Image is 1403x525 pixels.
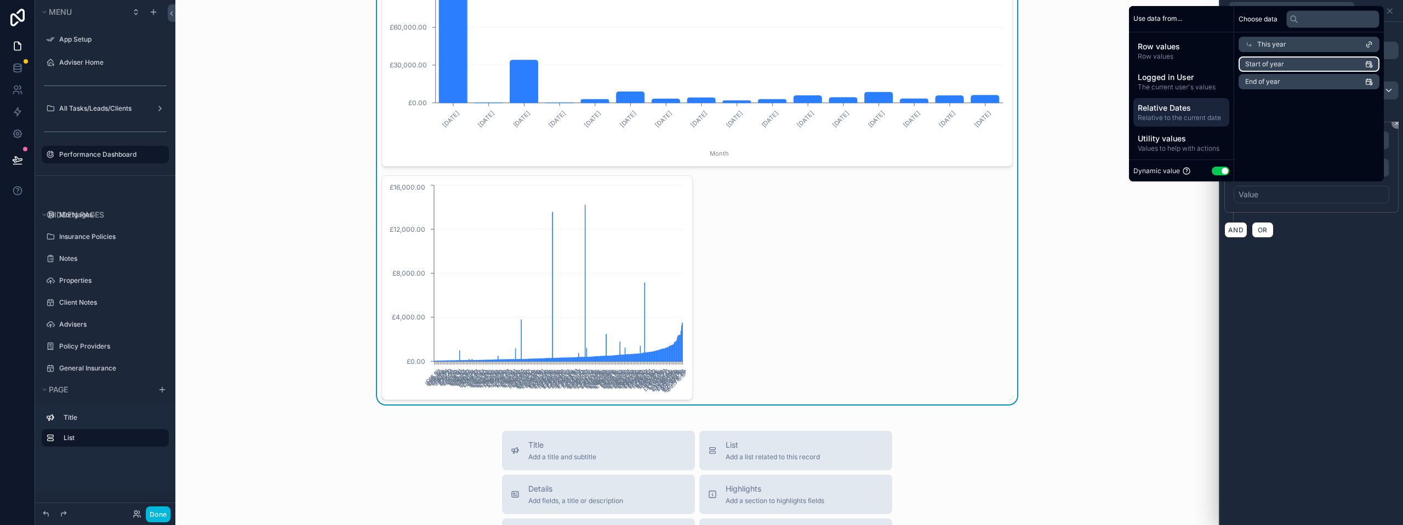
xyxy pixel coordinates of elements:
[476,109,496,129] text: [DATE]
[726,453,820,461] span: Add a list related to this record
[618,109,638,129] text: [DATE]
[1133,14,1182,23] span: Use data from...
[392,313,425,321] tspan: £4,000.00
[390,61,427,69] tspan: £30,000.00
[726,440,820,450] span: List
[1133,167,1180,175] span: Dynamic value
[1138,102,1225,113] span: Relative Dates
[59,364,162,373] label: General Insurance
[699,475,892,514] button: HighlightsAdd a section to highlights fields
[390,23,427,31] tspan: £60,000.00
[528,497,623,505] span: Add fields, a title or description
[1129,32,1234,160] div: scrollable content
[49,385,68,394] span: Page
[408,99,427,107] tspan: £0.00
[64,433,160,442] label: List
[59,58,162,67] label: Adviser Home
[866,109,886,129] text: [DATE]
[1138,133,1225,144] span: Utility values
[1234,5,1261,16] span: Series 1
[831,109,851,129] text: [DATE]
[1138,52,1225,61] span: Row values
[59,320,162,329] label: Advisers
[902,109,922,129] text: [DATE]
[1138,41,1225,52] span: Row values
[1224,222,1247,238] button: AND
[937,109,957,129] text: [DATE]
[528,453,596,461] span: Add a title and subtitle
[49,7,72,16] span: Menu
[699,431,892,470] button: ListAdd a list related to this record
[1239,15,1277,24] span: Choose data
[59,210,162,219] label: Mortgages
[654,109,674,129] text: [DATE]
[973,109,993,129] text: [DATE]
[59,342,162,351] label: Policy Providers
[583,109,602,129] text: [DATE]
[59,150,162,159] label: Performance Dashboard
[726,483,824,494] span: Highlights
[689,109,709,129] text: [DATE]
[441,109,460,129] text: [DATE]
[725,109,744,129] text: [DATE]
[1138,83,1225,92] span: The current user's values
[59,104,147,113] label: All Tasks/Leads/Clients
[39,382,151,397] button: Page
[664,368,690,393] text: £3,515.68
[1257,40,1286,49] span: This year
[389,182,686,393] div: chart
[502,431,695,470] button: TitleAdd a title and subtitle
[59,276,162,285] label: Properties
[59,298,162,307] label: Client Notes
[35,404,175,458] div: scrollable content
[146,506,170,522] button: Done
[59,232,162,241] label: Insurance Policies
[1256,226,1270,234] span: OR
[390,225,425,233] tspan: £12,000.00
[502,475,695,514] button: DetailsAdd fields, a title or description
[390,183,425,191] tspan: £16,000.00
[1252,222,1274,238] button: OR
[1229,2,1355,20] button: Series 1
[795,109,815,129] text: [DATE]
[39,207,164,222] button: Hidden pages
[64,413,160,422] label: Title
[1138,72,1225,83] span: Logged in User
[1239,189,1258,200] div: Value
[726,497,824,505] span: Add a section to highlights fields
[710,150,729,157] tspan: Month
[39,4,125,20] button: Menu
[407,357,425,366] tspan: £0.00
[528,440,596,450] span: Title
[547,109,567,129] text: [DATE]
[512,109,532,129] text: [DATE]
[59,35,162,44] label: App Setup
[528,483,623,494] span: Details
[59,254,162,263] label: Notes
[1138,144,1225,153] span: Values to help with actions
[1138,113,1225,122] span: Relative to the current date
[392,269,425,277] tspan: £8,000.00
[760,109,780,129] text: [DATE]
